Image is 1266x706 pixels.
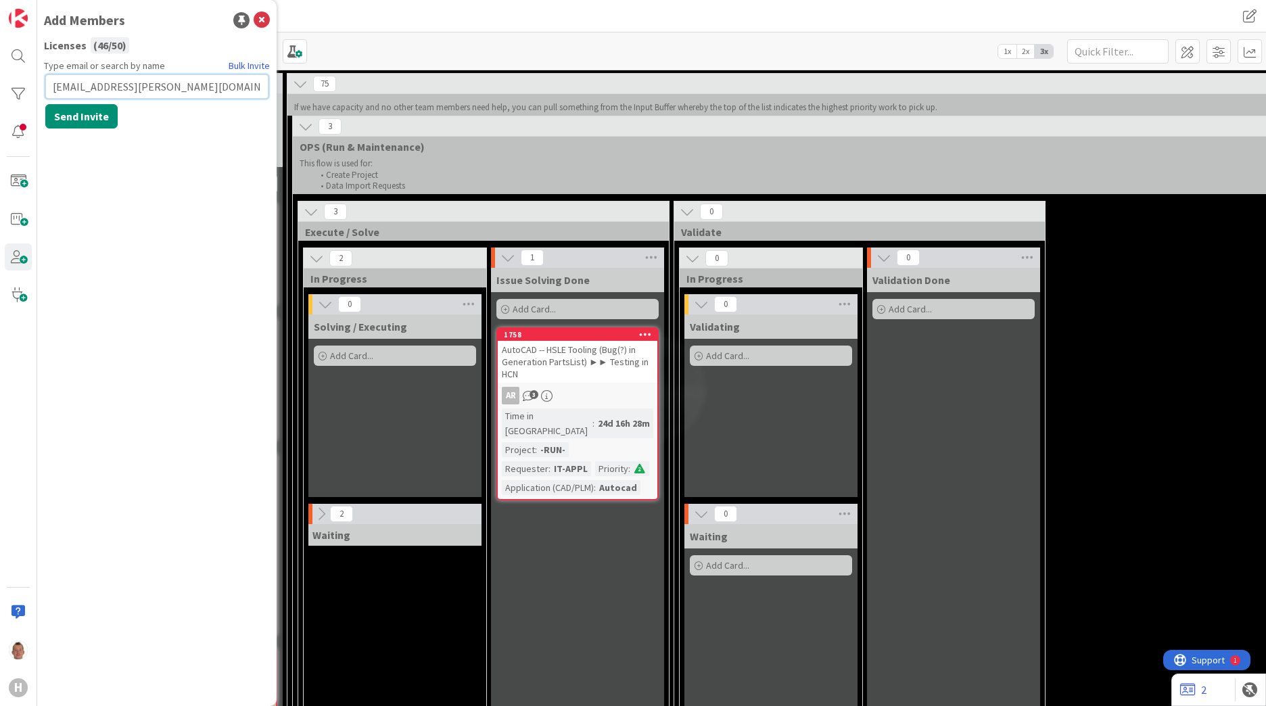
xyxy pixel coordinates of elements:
span: 0 [897,250,920,266]
div: AutoCAD -- HSLE Tooling (Bug(?) in Generation PartsList) ►► Testing in HCN [498,341,657,383]
a: 2 [1180,682,1206,698]
span: 1x [998,45,1016,58]
div: Priority [595,461,628,476]
span: Issue Solving Done [496,273,590,287]
span: : [594,480,596,495]
span: Add Card... [706,559,749,571]
div: Application (CAD/PLM) [502,480,594,495]
span: 0 [338,296,361,312]
div: 1758 [498,329,657,341]
span: 1 [521,250,544,266]
div: Project [502,442,535,457]
span: In Progress [310,272,469,285]
input: Quick Filter... [1067,39,1169,64]
span: Add Card... [513,303,556,315]
div: Add Members [44,10,125,30]
div: AR [502,387,519,404]
span: Add Card... [706,350,749,362]
span: Add Card... [330,350,373,362]
span: 3x [1035,45,1053,58]
span: Execute / Solve [305,225,652,239]
div: AR [498,387,657,404]
span: Waiting [690,529,728,543]
span: Waiting [312,528,350,542]
button: Send Invite [45,104,118,128]
img: Visit kanbanzone.com [9,9,28,28]
span: : [592,416,594,431]
span: Solving / Executing [314,320,407,333]
div: Time in [GEOGRAPHIC_DATA] [502,408,592,438]
span: 2 [330,506,353,522]
span: : [548,461,550,476]
span: 0 [700,204,723,220]
span: 0 [714,296,737,312]
span: 0 [714,506,737,522]
div: ( 46 / 50 ) [91,37,129,53]
div: 24d 16h 28m [594,416,653,431]
div: -RUN- [537,442,569,457]
div: 1758AutoCAD -- HSLE Tooling (Bug(?) in Generation PartsList) ►► Testing in HCN [498,329,657,383]
span: Validating [690,320,740,333]
span: 2x [1016,45,1035,58]
span: : [535,442,537,457]
a: Bulk Invite [229,59,270,73]
div: 1 [70,5,74,16]
img: TJ [9,640,28,659]
span: 3 [530,390,538,399]
div: Autocad [596,480,640,495]
span: Licenses [44,37,87,53]
a: 1758AutoCAD -- HSLE Tooling (Bug(?) in Generation PartsList) ►► Testing in HCNARTime in [GEOGRAPH... [496,327,659,500]
div: IT-APPL [550,461,591,476]
span: 2 [329,250,352,266]
div: H [9,678,28,697]
div: Requester [502,461,548,476]
span: Validate [681,225,1028,239]
span: Type email or search by name [44,59,165,73]
span: : [628,461,630,476]
span: 0 [705,250,728,266]
span: In Progress [686,272,845,285]
span: Support [28,2,62,18]
span: 3 [324,204,347,220]
div: 1758 [504,330,657,339]
span: 3 [319,118,342,135]
span: Validation Done [872,273,950,287]
span: 75 [313,76,336,92]
span: Add Card... [889,303,932,315]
